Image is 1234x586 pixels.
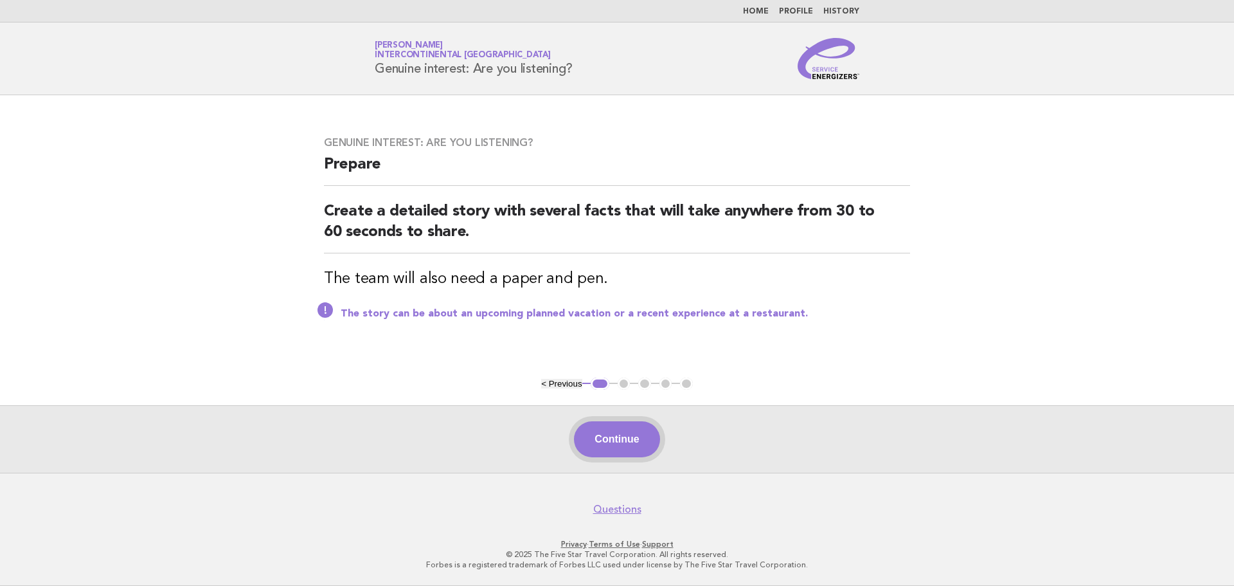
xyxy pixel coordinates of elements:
a: Questions [593,503,641,516]
h2: Prepare [324,154,910,186]
p: The story can be about an upcoming planned vacation or a recent experience at a restaurant. [341,307,910,320]
img: Service Energizers [798,38,859,79]
h3: The team will also need a paper and pen. [324,269,910,289]
a: Profile [779,8,813,15]
button: 1 [591,378,609,390]
p: © 2025 The Five Star Travel Corporation. All rights reserved. [224,549,1010,560]
button: < Previous [541,379,582,389]
h2: Create a detailed story with several facts that will take anywhere from 30 to 60 seconds to share. [324,201,910,253]
p: · · [224,539,1010,549]
span: InterContinental [GEOGRAPHIC_DATA] [375,51,551,60]
a: [PERSON_NAME]InterContinental [GEOGRAPHIC_DATA] [375,41,551,59]
a: Privacy [561,540,587,549]
button: Continue [574,421,659,457]
a: Home [743,8,769,15]
a: Support [642,540,674,549]
a: Terms of Use [589,540,640,549]
h1: Genuine interest: Are you listening? [375,42,573,75]
p: Forbes is a registered trademark of Forbes LLC used under license by The Five Star Travel Corpora... [224,560,1010,570]
a: History [823,8,859,15]
h3: Genuine interest: Are you listening? [324,136,910,149]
